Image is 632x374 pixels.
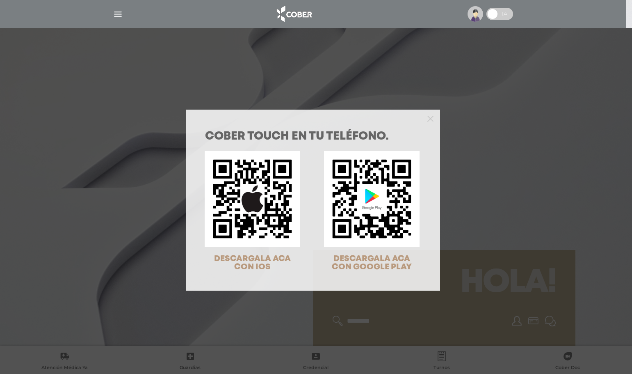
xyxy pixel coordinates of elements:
span: DESCARGALA ACA CON GOOGLE PLAY [332,255,412,271]
span: DESCARGALA ACA CON IOS [214,255,291,271]
button: Close [427,115,434,122]
img: qr-code [205,151,300,247]
h1: COBER TOUCH en tu teléfono. [205,131,421,142]
img: qr-code [324,151,420,247]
